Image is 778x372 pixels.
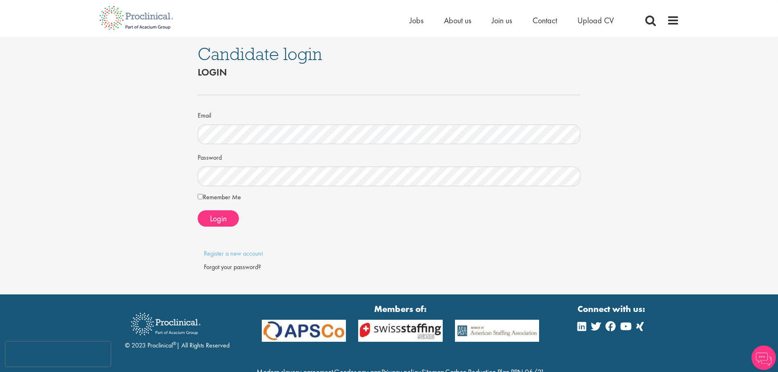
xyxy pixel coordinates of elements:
[751,345,776,370] img: Chatbot
[410,15,424,26] a: Jobs
[198,150,222,163] label: Password
[492,15,512,26] a: Join us
[198,194,203,199] input: Remember Me
[262,303,539,315] strong: Members of:
[125,307,230,350] div: © 2023 Proclinical | All Rights Reserved
[198,43,322,65] span: Candidate login
[6,342,110,366] iframe: reCAPTCHA
[198,67,581,78] h2: Login
[577,303,647,315] strong: Connect with us:
[204,249,263,258] a: Register a new account
[210,213,227,224] span: Login
[444,15,471,26] a: About us
[533,15,557,26] a: Contact
[449,320,546,342] img: APSCo
[198,108,211,120] label: Email
[125,307,207,341] img: Proclinical Recruitment
[204,263,575,272] div: Forgot your password?
[352,320,449,342] img: APSCo
[198,192,241,202] label: Remember Me
[173,340,176,347] sup: ®
[198,210,239,227] button: Login
[256,320,352,342] img: APSCo
[577,15,614,26] a: Upload CV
